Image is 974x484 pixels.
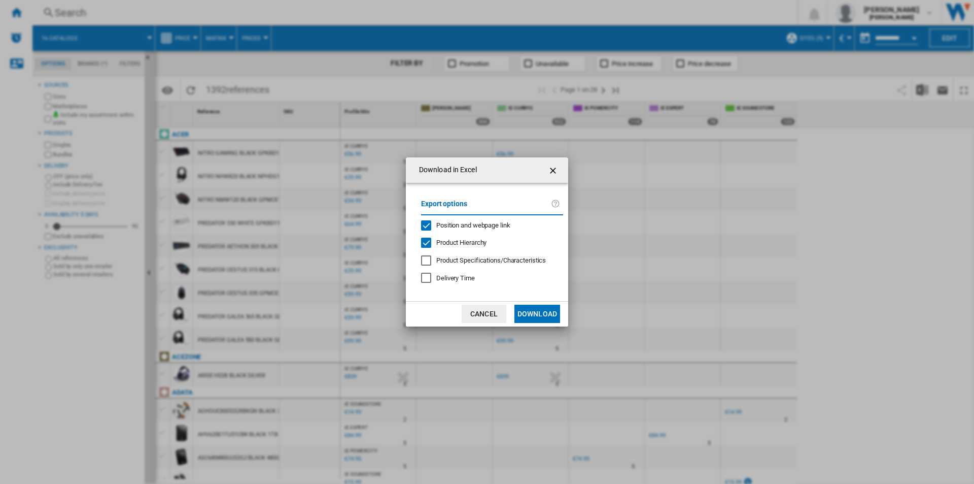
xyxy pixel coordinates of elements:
h4: Download in Excel [414,165,477,175]
md-checkbox: Product Hierarchy [421,238,555,248]
ng-md-icon: getI18NText('BUTTONS.CLOSE_DIALOG') [548,165,560,177]
md-checkbox: Delivery Time [421,273,563,283]
button: Cancel [462,305,506,323]
button: getI18NText('BUTTONS.CLOSE_DIALOG') [544,160,564,180]
button: Download [514,305,560,323]
md-checkbox: Position and webpage link [421,220,555,230]
span: Position and webpage link [436,221,510,229]
span: Product Specifications/Characteristics [436,256,546,264]
span: Product Hierarchy [436,239,486,246]
div: Only applies to Category View [436,256,546,265]
label: Export options [421,198,551,217]
span: Delivery Time [436,274,475,282]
